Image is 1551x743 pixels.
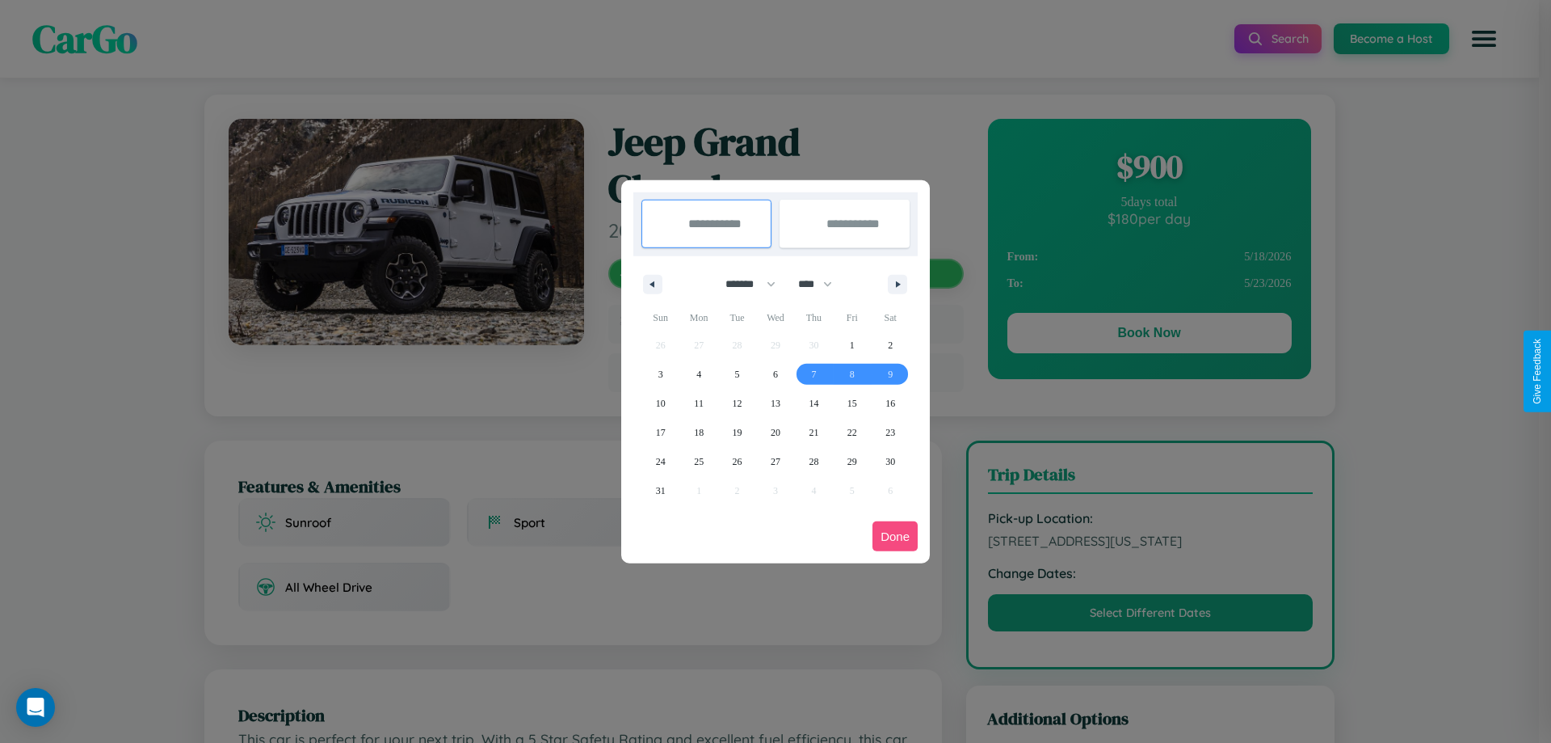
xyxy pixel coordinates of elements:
[733,418,742,447] span: 19
[833,305,871,331] span: Fri
[641,447,679,476] button: 24
[833,331,871,360] button: 1
[1532,339,1543,404] div: Give Feedback
[718,305,756,331] span: Tue
[641,476,679,505] button: 31
[641,360,679,389] button: 3
[872,389,910,418] button: 16
[694,447,704,476] span: 25
[679,305,717,331] span: Mon
[872,521,918,551] button: Done
[756,305,794,331] span: Wed
[756,447,794,476] button: 27
[694,418,704,447] span: 18
[850,331,855,360] span: 1
[833,389,871,418] button: 15
[809,389,818,418] span: 14
[847,447,857,476] span: 29
[795,418,833,447] button: 21
[847,389,857,418] span: 15
[679,360,717,389] button: 4
[718,360,756,389] button: 5
[656,418,666,447] span: 17
[847,418,857,447] span: 22
[756,389,794,418] button: 13
[809,447,818,476] span: 28
[872,418,910,447] button: 23
[885,389,895,418] span: 16
[872,305,910,331] span: Sat
[833,447,871,476] button: 29
[872,447,910,476] button: 30
[679,418,717,447] button: 18
[641,389,679,418] button: 10
[773,360,778,389] span: 6
[733,447,742,476] span: 26
[718,389,756,418] button: 12
[809,418,818,447] span: 21
[771,418,780,447] span: 20
[795,360,833,389] button: 7
[850,360,855,389] span: 8
[733,389,742,418] span: 12
[735,360,740,389] span: 5
[756,418,794,447] button: 20
[718,418,756,447] button: 19
[771,447,780,476] span: 27
[756,360,794,389] button: 6
[658,360,663,389] span: 3
[885,447,895,476] span: 30
[885,418,895,447] span: 23
[872,331,910,360] button: 2
[656,389,666,418] span: 10
[16,688,55,727] div: Open Intercom Messenger
[718,447,756,476] button: 26
[771,389,780,418] span: 13
[888,360,893,389] span: 9
[833,360,871,389] button: 8
[679,389,717,418] button: 11
[641,305,679,331] span: Sun
[888,331,893,360] span: 2
[795,305,833,331] span: Thu
[694,389,704,418] span: 11
[795,447,833,476] button: 28
[696,360,701,389] span: 4
[656,476,666,505] span: 31
[656,447,666,476] span: 24
[811,360,816,389] span: 7
[679,447,717,476] button: 25
[872,360,910,389] button: 9
[641,418,679,447] button: 17
[833,418,871,447] button: 22
[795,389,833,418] button: 14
